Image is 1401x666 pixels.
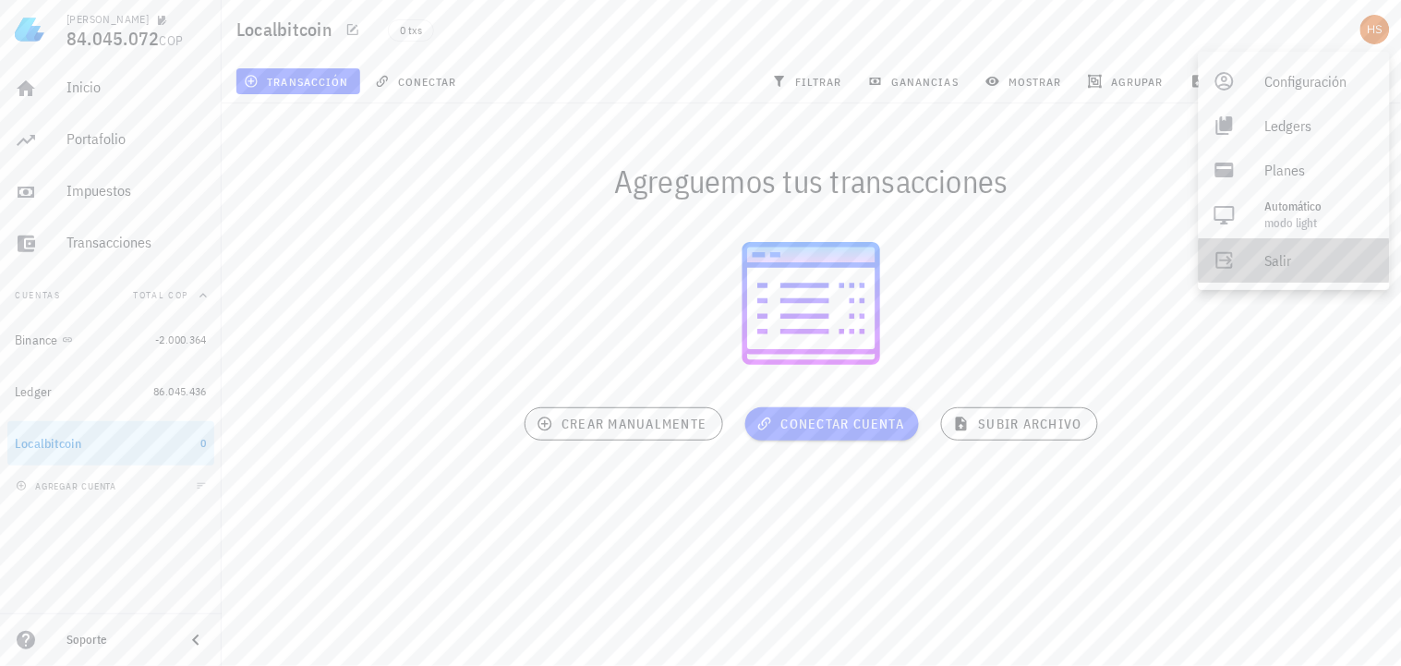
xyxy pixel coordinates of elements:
button: subir archivo [941,407,1097,441]
button: importar [1182,68,1284,94]
div: Inicio [66,79,207,96]
div: avatar [1360,15,1390,44]
span: subir archivo [957,416,1081,432]
button: CuentasTotal COP [7,273,214,318]
div: Configuración [1265,63,1375,100]
button: crear manualmente [525,407,722,441]
span: filtrar [776,74,842,89]
div: Automático [1265,200,1375,214]
button: conectar cuenta [745,407,920,441]
span: transacción [248,74,348,89]
button: mostrar [978,68,1073,94]
button: ganancias [861,68,971,94]
div: Soporte [66,633,170,648]
div: Ledger [15,384,53,400]
span: 0 txs [400,20,422,41]
button: filtrar [765,68,853,94]
button: transacción [236,68,360,94]
span: importar [1194,74,1273,89]
span: conectar [379,74,457,89]
a: Ledger 86.045.436 [7,369,214,414]
span: 0 [201,436,207,450]
span: conectar cuenta [760,416,905,432]
div: Binance [15,333,58,348]
span: agrupar [1092,74,1164,89]
a: Binance -2.000.364 [7,318,214,362]
button: conectar [368,68,469,94]
div: [PERSON_NAME] [66,12,149,27]
button: agregar cuenta [11,477,125,495]
div: Impuestos [66,182,207,200]
div: Planes [1265,151,1375,188]
span: -2.000.364 [155,333,207,346]
a: Portafolio [7,118,214,163]
div: Transacciones [66,234,207,251]
span: ganancias [872,74,959,89]
img: LedgiFi [15,15,44,44]
span: COP [160,32,184,49]
a: Localbitcoin 0 [7,421,214,466]
a: Transacciones [7,222,214,266]
span: agregar cuenta [19,480,116,492]
button: agrupar [1081,68,1175,94]
span: 86.045.436 [153,384,207,398]
div: Portafolio [66,130,207,148]
span: modo Light [1265,215,1318,231]
span: Total COP [133,289,188,301]
span: crear manualmente [540,416,707,432]
div: Salir [1265,242,1375,279]
a: Inicio [7,67,214,111]
div: Localbitcoin [15,436,81,452]
span: 84.045.072 [66,26,160,51]
a: Impuestos [7,170,214,214]
div: Ledgers [1265,107,1375,144]
h1: Localbitcoin [236,15,340,44]
span: mostrar [989,74,1062,89]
